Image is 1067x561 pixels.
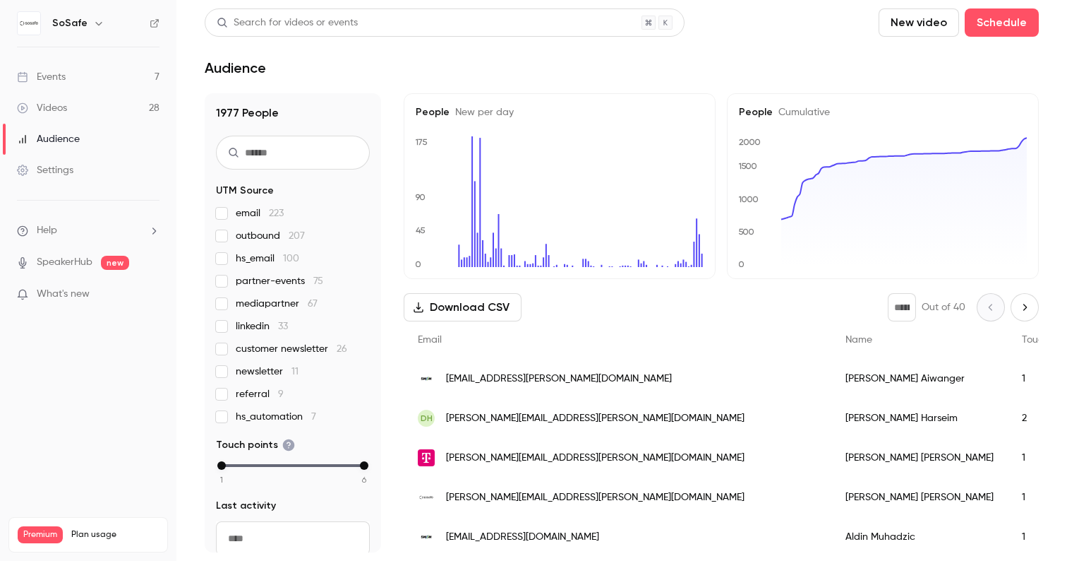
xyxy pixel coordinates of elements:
[418,335,442,345] span: Email
[831,478,1008,517] div: [PERSON_NAME] [PERSON_NAME]
[404,293,522,321] button: Download CSV
[17,70,66,84] div: Events
[269,208,284,218] span: 223
[446,411,745,426] span: [PERSON_NAME][EMAIL_ADDRESS][PERSON_NAME][DOMAIN_NAME]
[17,132,80,146] div: Audience
[52,16,88,30] h6: SoSafe
[418,489,435,506] img: sosafe.de
[311,412,316,422] span: 7
[738,194,759,204] text: 1000
[17,223,159,238] li: help-dropdown-opener
[216,184,274,198] span: UTM Source
[418,528,435,545] img: swm.de
[415,192,426,202] text: 90
[236,252,299,266] span: hs_email
[278,389,284,399] span: 9
[216,105,370,122] h1: 1977 People
[739,137,761,147] text: 2000
[416,225,426,235] text: 45
[101,256,129,270] span: new
[37,223,57,238] span: Help
[216,499,276,513] span: Last activity
[236,297,318,311] span: mediapartner
[216,521,370,555] input: From
[217,461,226,470] div: min
[418,449,435,466] img: telekom.com
[739,105,1027,119] h5: People
[446,372,672,386] span: [EMAIL_ADDRESS][PERSON_NAME][DOMAIN_NAME]
[291,367,299,377] span: 11
[205,59,266,76] h1: Audience
[236,274,323,288] span: partner-events
[278,321,288,331] span: 33
[446,490,745,505] span: [PERSON_NAME][EMAIL_ADDRESS][PERSON_NAME][DOMAIN_NAME]
[217,16,358,30] div: Search for videos or events
[845,335,872,345] span: Name
[308,299,318,309] span: 67
[18,12,40,35] img: SoSafe
[415,137,428,147] text: 175
[216,438,295,452] span: Touch points
[831,398,1008,438] div: [PERSON_NAME] Harseim
[450,107,514,117] span: New per day
[831,359,1008,398] div: [PERSON_NAME] Aiwanger
[236,342,347,356] span: customer newsletter
[220,473,223,486] span: 1
[37,287,90,302] span: What's new
[236,365,299,379] span: newsletter
[236,206,284,220] span: email
[17,163,73,177] div: Settings
[446,530,599,545] span: [EMAIL_ADDRESS][DOMAIN_NAME]
[283,254,299,264] span: 100
[337,344,347,354] span: 26
[421,412,433,425] span: DH
[831,517,1008,557] div: Aldin Muhadzic
[965,8,1039,37] button: Schedule
[1011,293,1039,321] button: Next page
[236,387,284,401] span: referral
[879,8,959,37] button: New video
[71,529,159,541] span: Plan usage
[738,227,754,237] text: 500
[922,300,965,314] p: Out of 40
[446,451,745,466] span: [PERSON_NAME][EMAIL_ADDRESS][PERSON_NAME][DOMAIN_NAME]
[362,473,366,486] span: 6
[773,107,830,117] span: Cumulative
[360,461,368,470] div: max
[236,319,288,333] span: linkedin
[236,410,316,424] span: hs_automation
[17,101,67,115] div: Videos
[416,105,704,119] h5: People
[831,438,1008,478] div: [PERSON_NAME] [PERSON_NAME]
[18,526,63,543] span: Premium
[418,370,435,387] img: swm.de
[236,229,305,243] span: outbound
[37,255,92,270] a: SpeakerHub
[738,259,745,269] text: 0
[289,231,305,241] span: 207
[738,161,757,171] text: 1500
[313,276,323,286] span: 75
[415,259,421,269] text: 0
